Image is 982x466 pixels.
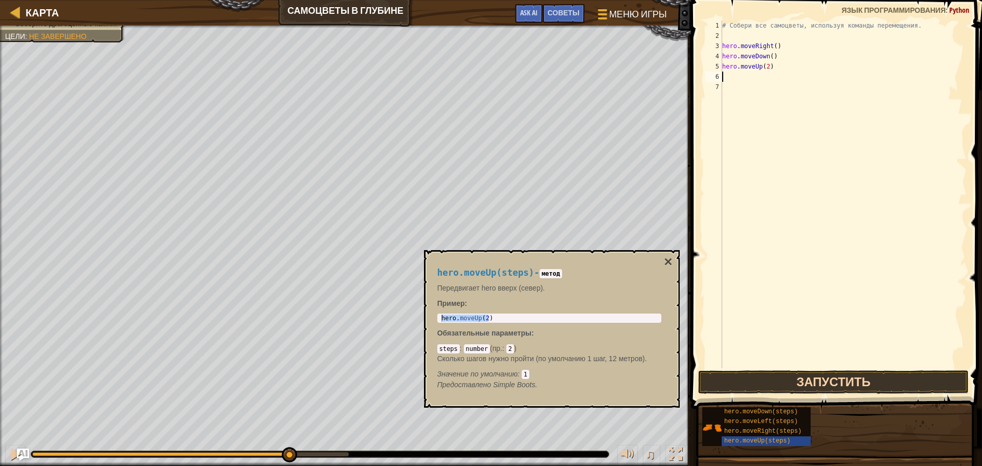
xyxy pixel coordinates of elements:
[946,5,949,15] span: :
[841,5,946,15] span: Язык программирования
[645,447,655,462] span: ♫
[705,31,722,41] div: 2
[26,6,59,19] span: Карта
[460,344,464,352] span: :
[20,6,59,19] a: Карта
[705,72,722,82] div: 6
[437,343,661,379] div: ( )
[617,445,638,466] button: Регулировать громкость
[665,445,686,466] button: Переключить полноэкранный режим
[506,344,514,353] code: 2
[437,344,460,353] code: steps
[724,408,798,415] span: hero.moveDown(steps)
[702,418,722,437] img: portrait.png
[515,4,543,23] button: Ask AI
[705,20,722,31] div: 1
[724,418,798,425] span: hero.moveLeft(steps)
[540,269,562,278] code: метод
[464,344,490,353] code: number
[437,353,661,364] p: Сколько шагов нужно пройти (по умолчанию 1 шаг, 12 метров).
[437,268,661,278] h4: -
[705,82,722,92] div: 7
[437,299,467,307] strong: :
[25,32,29,40] span: :
[437,381,493,389] span: Предоставлено
[548,8,579,17] span: Советы
[502,344,506,352] span: :
[643,445,660,466] button: ♫
[437,268,534,278] span: hero.moveUp(steps)
[698,370,969,394] button: Запустить
[5,32,25,40] span: Цели
[437,299,465,307] span: Пример
[705,61,722,72] div: 5
[520,8,538,17] span: Ask AI
[590,4,673,28] button: Меню игры
[531,329,534,337] span: :
[518,370,522,378] span: :
[437,329,531,337] span: Обязательные параметры
[437,370,518,378] span: Значение по умолчанию
[949,5,969,15] span: Python
[493,344,502,352] span: пр.
[724,428,801,435] span: hero.moveRight(steps)
[664,255,672,269] button: ×
[437,283,661,293] p: Передвигает hero вверх (север).
[705,41,722,51] div: 3
[724,437,791,445] span: hero.moveUp(steps)
[705,51,722,61] div: 4
[29,32,86,40] span: Не завершено
[609,8,667,21] span: Меню игры
[5,445,26,466] button: Ctrl + P: Pause
[437,381,538,389] em: Simple Boots.
[17,449,29,461] button: Ask AI
[522,370,529,379] code: 1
